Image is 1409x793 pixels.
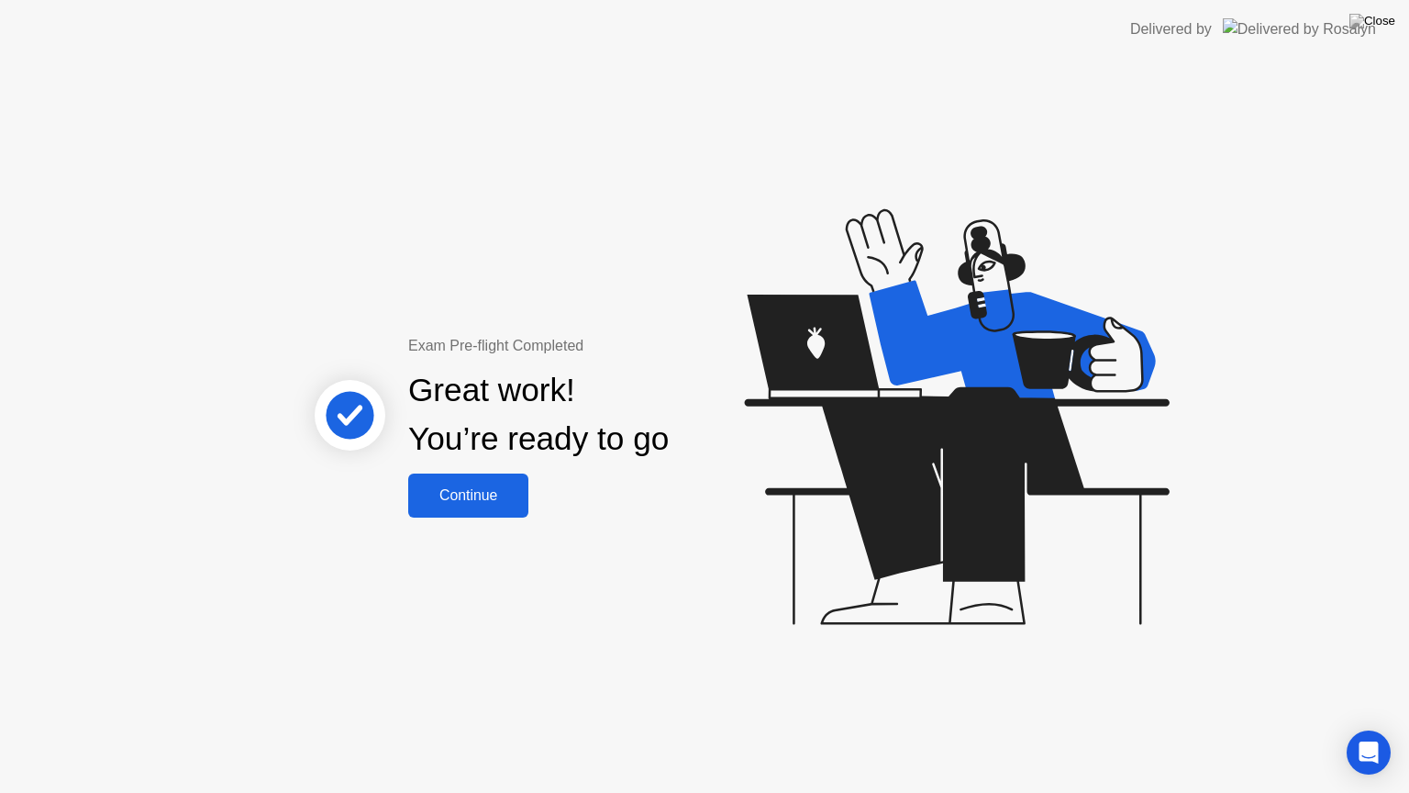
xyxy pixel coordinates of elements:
[408,366,669,464] div: Great work! You’re ready to go
[1223,18,1376,39] img: Delivered by Rosalyn
[1349,14,1395,28] img: Close
[1130,18,1212,40] div: Delivered by
[1347,731,1391,775] div: Open Intercom Messenger
[414,487,523,504] div: Continue
[408,474,528,518] button: Continue
[408,335,787,357] div: Exam Pre-flight Completed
